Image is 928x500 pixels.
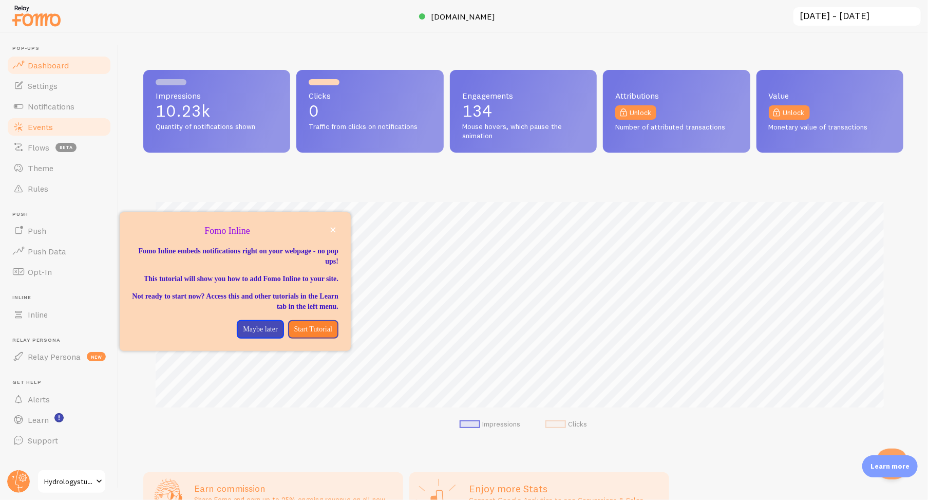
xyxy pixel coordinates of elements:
p: 0 [309,103,431,119]
a: Support [6,430,112,451]
a: Push [6,220,112,241]
li: Impressions [460,420,521,429]
span: Monetary value of transactions [769,123,891,132]
span: Rules [28,183,48,194]
span: Notifications [28,101,74,112]
span: Push Data [28,246,66,256]
span: Number of attributed transactions [615,123,737,132]
span: Traffic from clicks on notifications [309,122,431,132]
span: Inline [12,294,112,301]
span: Theme [28,163,53,173]
span: Flows [28,142,49,153]
span: Get Help [12,379,112,386]
p: 134 [462,103,584,119]
li: Clicks [545,420,588,429]
p: This tutorial will show you how to add Fomo Inline to your site. [132,274,338,284]
span: Alerts [28,394,50,404]
a: Inline [6,304,112,325]
span: Settings [28,81,58,91]
span: Hydrologystudio [44,475,93,488]
a: Alerts [6,389,112,410]
button: Start Tutorial [288,320,338,339]
div: Fomo Inline [120,212,351,351]
p: Fomo Inline embeds notifications right on your webpage - no pop ups! [132,246,338,267]
span: Push [28,226,46,236]
span: Quantity of notifications shown [156,122,278,132]
h3: Earn commission [194,483,397,494]
span: Pop-ups [12,45,112,52]
a: Opt-In [6,262,112,282]
span: Impressions [156,91,278,100]
iframe: Help Scout Beacon - Open [877,449,907,479]
span: Inline [28,309,48,320]
span: new [87,352,106,361]
button: close, [328,225,338,235]
span: beta [55,143,77,152]
h2: Enjoy more Stats [469,482,663,495]
a: Learn [6,410,112,430]
p: Not ready to start now? Access this and other tutorials in the Learn tab in the left menu. [132,291,338,312]
p: 10.23k [156,103,278,119]
p: Start Tutorial [294,324,332,335]
p: Fomo Inline [132,225,338,238]
a: Unlock [615,105,656,120]
p: Maybe later [243,324,277,335]
span: Learn [28,415,49,425]
span: Dashboard [28,60,69,70]
img: fomo-relay-logo-orange.svg [11,3,62,29]
span: Relay Persona [12,337,112,344]
a: Notifications [6,96,112,117]
a: Push Data [6,241,112,262]
span: Engagements [462,91,584,100]
a: Settings [6,76,112,96]
div: Learn more [862,455,918,477]
button: Maybe later [237,320,283,339]
p: Learn more [870,461,910,471]
a: Relay Persona new [6,346,112,367]
a: Rules [6,178,112,199]
span: Clicks [309,91,431,100]
a: Theme [6,158,112,178]
span: Push [12,211,112,218]
span: Value [769,91,891,100]
a: Events [6,117,112,137]
span: Events [28,122,53,132]
span: Support [28,435,58,446]
svg: <p>Watch New Feature Tutorials!</p> [54,413,64,422]
span: Opt-In [28,267,52,277]
a: Flows beta [6,137,112,158]
span: Relay Persona [28,351,81,362]
a: Dashboard [6,55,112,76]
span: Mouse hovers, which pause the animation [462,122,584,140]
span: Attributions [615,91,737,100]
a: Unlock [769,105,810,120]
a: Hydrologystudio [37,469,106,494]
